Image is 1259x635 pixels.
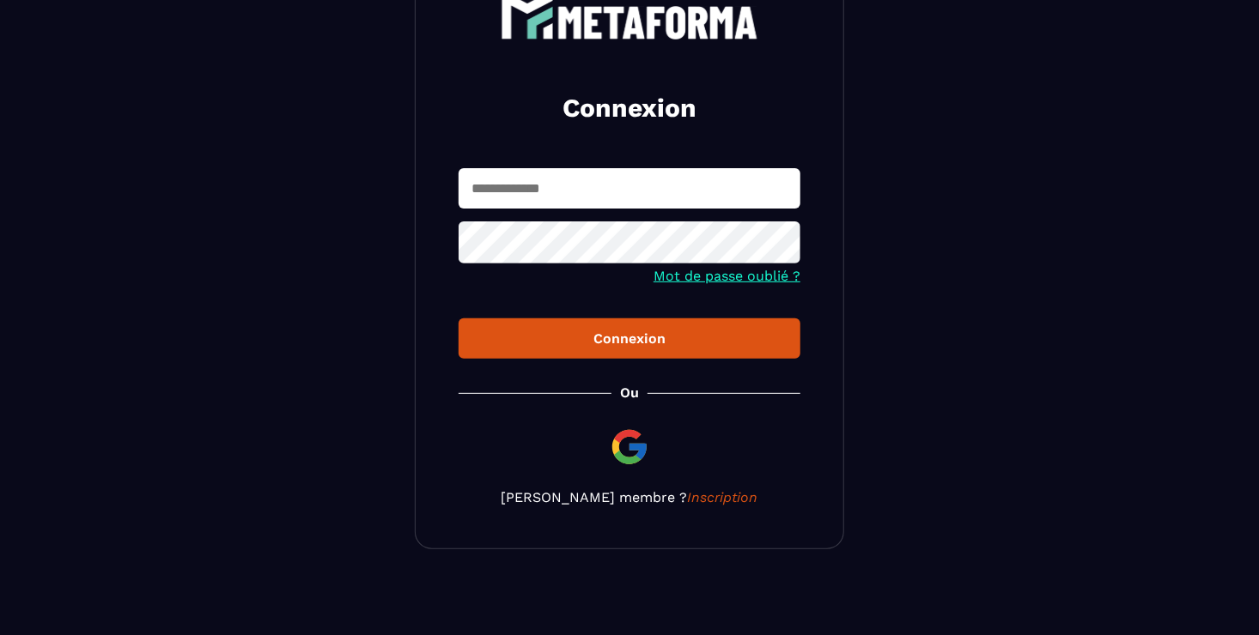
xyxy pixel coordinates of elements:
h2: Connexion [479,91,780,125]
p: [PERSON_NAME] membre ? [459,489,800,505]
div: Connexion [472,330,787,347]
p: Ou [620,384,639,401]
a: Inscription [688,489,758,505]
button: Connexion [459,318,800,359]
a: Mot de passe oublié ? [654,268,800,284]
img: google [609,426,650,468]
